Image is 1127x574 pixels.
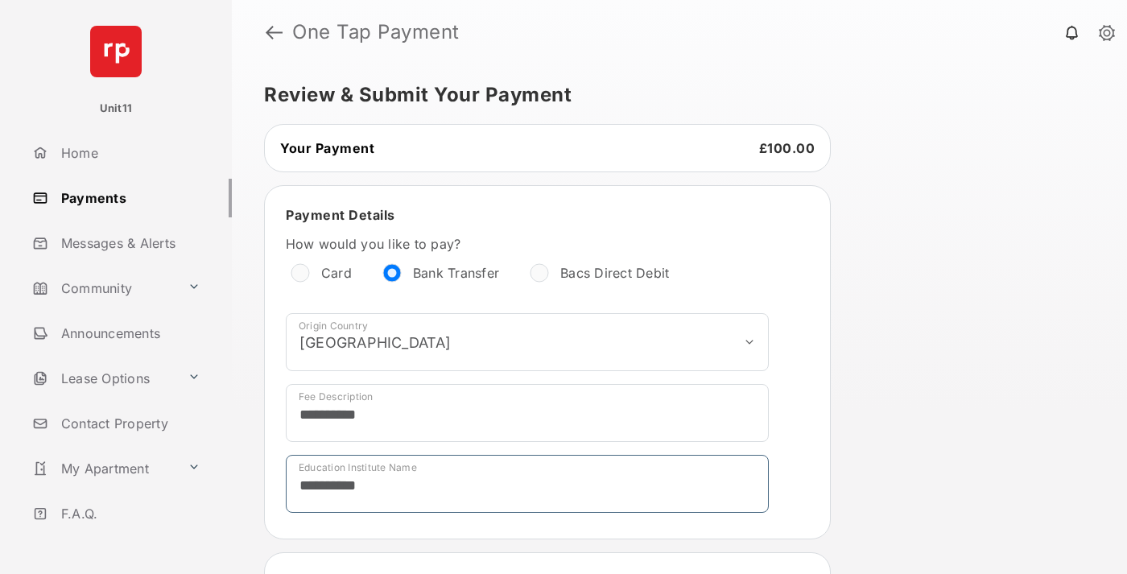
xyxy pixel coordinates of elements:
span: Payment Details [286,207,395,223]
label: Bank Transfer [413,265,499,281]
a: Community [26,269,181,308]
span: Your Payment [280,140,374,156]
a: Messages & Alerts [26,224,232,262]
a: My Apartment [26,449,181,488]
strong: One Tap Payment [292,23,460,42]
label: How would you like to pay? [286,236,769,252]
img: svg+xml;base64,PHN2ZyB4bWxucz0iaHR0cDovL3d3dy53My5vcmcvMjAwMC9zdmciIHdpZHRoPSI2NCIgaGVpZ2h0PSI2NC... [90,26,142,77]
a: F.A.Q. [26,494,232,533]
span: £100.00 [759,140,815,156]
label: Card [321,265,352,281]
a: Announcements [26,314,232,353]
p: Unit11 [100,101,133,117]
label: Bacs Direct Debit [560,265,669,281]
a: Home [26,134,232,172]
a: Contact Property [26,404,232,443]
a: Lease Options [26,359,181,398]
a: Payments [26,179,232,217]
h5: Review & Submit Your Payment [264,85,1082,105]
